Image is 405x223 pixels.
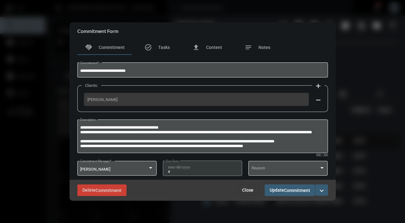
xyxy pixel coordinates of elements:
[99,45,125,50] span: Commitment
[316,154,328,157] mat-hint: 430 / 200
[80,167,110,172] span: [PERSON_NAME]
[284,188,310,193] span: Commitment
[96,188,122,193] span: Commitment
[85,44,92,51] mat-icon: handshake
[314,82,322,90] mat-icon: add
[192,44,200,51] mat-icon: file_upload
[206,45,222,50] span: Content
[82,83,101,88] label: Clients:
[242,188,253,193] span: Close
[237,184,258,196] button: Close
[314,96,322,104] mat-icon: remove
[87,97,305,102] span: [PERSON_NAME]
[318,187,325,194] mat-icon: expand_more
[77,184,127,196] button: DeleteCommitment
[258,45,270,50] span: Notes
[245,44,252,51] mat-icon: notes
[144,44,152,51] mat-icon: task_alt
[77,28,118,34] h2: Commitment Form
[158,45,170,50] span: Tasks
[265,184,315,196] button: UpdateCommitment
[82,188,122,193] span: Delete
[270,188,310,193] span: Update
